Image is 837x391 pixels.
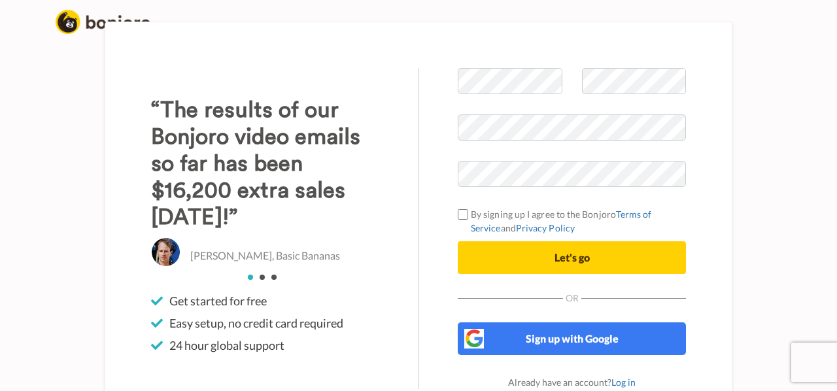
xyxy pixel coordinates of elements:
[471,209,652,233] a: Terms of Service
[458,241,686,274] button: Let's go
[526,332,619,345] span: Sign up with Google
[190,248,340,263] p: [PERSON_NAME], Basic Bananas
[555,251,590,263] span: Let's go
[458,209,468,220] input: By signing up I agree to the BonjoroTerms of ServiceandPrivacy Policy
[508,377,636,388] span: Already have an account?
[458,322,686,355] button: Sign up with Google
[169,293,267,309] span: Get started for free
[56,10,150,34] img: logo_full.png
[516,222,575,233] a: Privacy Policy
[611,377,636,388] a: Log in
[151,237,180,267] img: Christo Hall, Basic Bananas
[169,337,284,353] span: 24 hour global support
[563,294,581,303] span: Or
[458,207,686,235] label: By signing up I agree to the Bonjoro and
[169,315,343,331] span: Easy setup, no credit card required
[151,97,379,231] h3: “The results of our Bonjoro video emails so far has been $16,200 extra sales [DATE]!”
